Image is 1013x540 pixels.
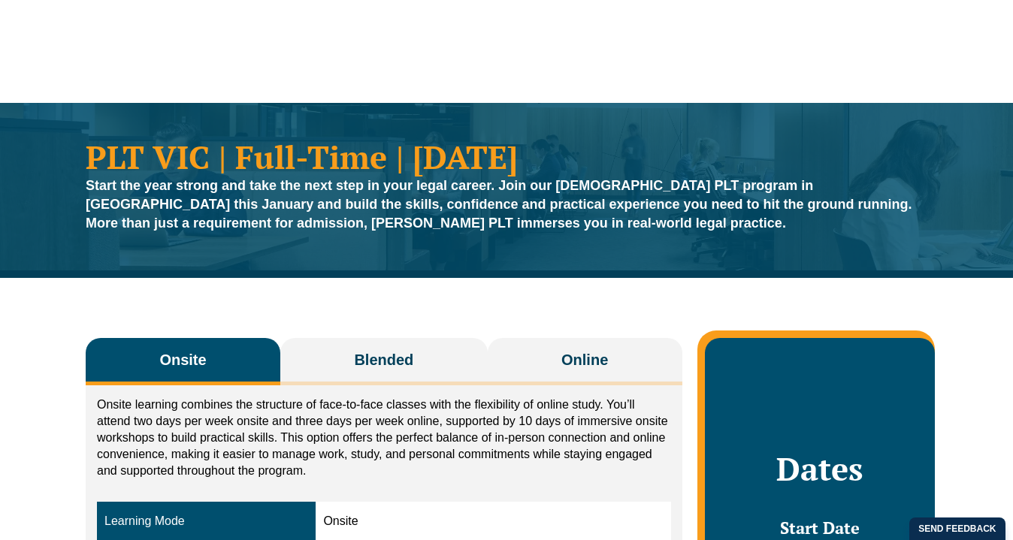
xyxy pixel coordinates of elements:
[323,513,663,530] div: Onsite
[86,140,927,173] h1: PLT VIC | Full-Time | [DATE]
[720,450,920,487] h2: Dates
[104,513,308,530] div: Learning Mode
[97,397,671,479] p: Onsite learning combines the structure of face-to-face classes with the flexibility of online stu...
[354,349,413,370] span: Blended
[86,178,912,231] strong: Start the year strong and take the next step in your legal career. Join our [DEMOGRAPHIC_DATA] PL...
[780,517,860,538] span: Start Date
[159,349,206,370] span: Onsite
[561,349,608,370] span: Online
